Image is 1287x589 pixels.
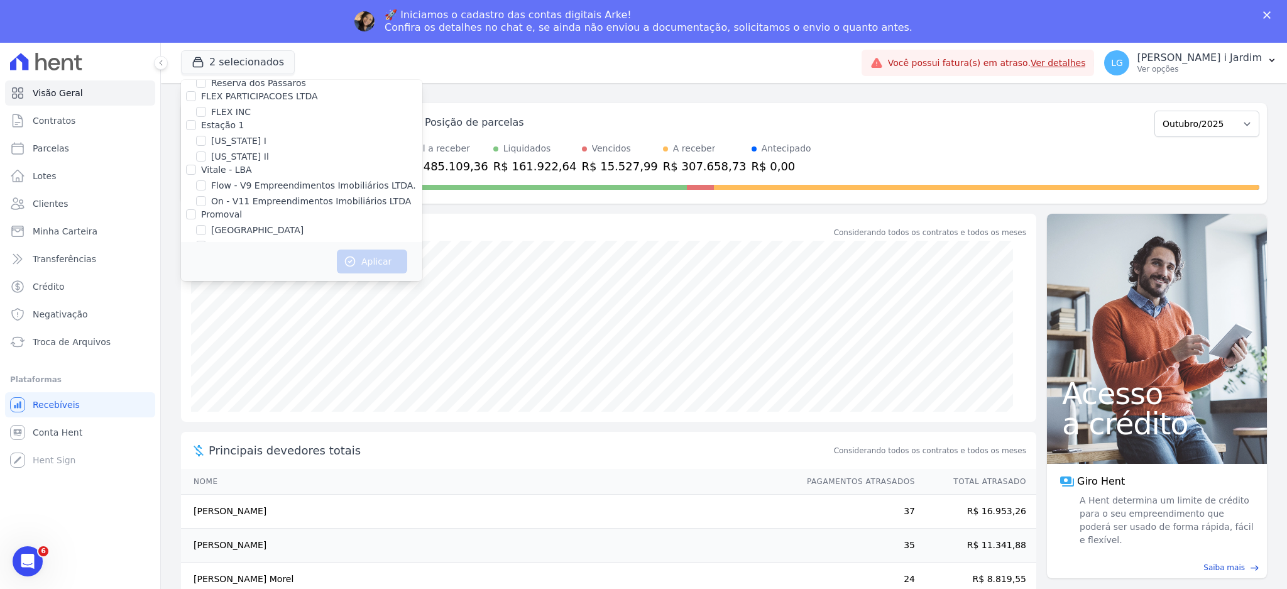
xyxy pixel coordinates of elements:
[211,150,269,163] label: [US_STATE] Il
[834,227,1026,238] div: Considerando todos os contratos e todos os meses
[33,114,75,127] span: Contratos
[752,158,811,175] div: R$ 0,00
[201,91,318,101] label: FLEX PARTICIPACOES LTDA
[33,280,65,293] span: Crédito
[209,224,831,241] div: Saldo devedor total
[5,420,155,445] a: Conta Hent
[211,77,306,90] label: Reserva dos Pássaros
[385,9,912,34] div: 🚀 Iniciamos o cadastro das contas digitais Arke! Confira os detalhes no chat e, se ainda não envi...
[354,11,375,31] img: Profile image for Adriane
[888,57,1086,70] span: Você possui fatura(s) em atraso.
[1062,378,1252,409] span: Acesso
[1263,11,1276,19] div: Fechar
[5,329,155,355] a: Troca de Arquivos
[795,529,916,563] td: 35
[5,191,155,216] a: Clientes
[425,115,524,130] div: Posição de parcelas
[10,372,150,387] div: Plataformas
[1077,474,1125,489] span: Giro Hent
[663,158,747,175] div: R$ 307.658,73
[33,308,88,321] span: Negativação
[5,80,155,106] a: Visão Geral
[5,136,155,161] a: Parcelas
[592,142,631,155] div: Vencidos
[181,529,795,563] td: [PERSON_NAME]
[337,250,407,273] button: Aplicar
[211,106,251,119] label: FLEX INC
[1250,563,1259,573] span: east
[211,224,304,237] label: [GEOGRAPHIC_DATA]
[1094,45,1287,80] button: LG [PERSON_NAME] i Jardim Ver opções
[405,158,488,175] div: R$ 485.109,36
[13,546,43,576] iframe: Intercom live chat
[201,165,252,175] label: Vitale - LBA
[33,253,96,265] span: Transferências
[5,163,155,189] a: Lotes
[673,142,716,155] div: A receber
[503,142,551,155] div: Liquidados
[181,469,795,495] th: Nome
[795,469,916,495] th: Pagamentos Atrasados
[211,135,266,148] label: [US_STATE] I
[582,158,658,175] div: R$ 15.527,99
[209,442,831,459] span: Principais devedores totais
[1111,58,1123,67] span: LG
[1137,52,1262,64] p: [PERSON_NAME] i Jardim
[211,179,416,192] label: Flow - V9 Empreendimentos Imobiliários LTDA.
[1031,58,1086,68] a: Ver detalhes
[33,170,57,182] span: Lotes
[795,495,916,529] td: 37
[201,209,242,219] label: Promoval
[211,239,288,253] label: Villa Francesa Iris
[916,529,1036,563] td: R$ 11.341,88
[211,195,411,208] label: On - V11 Empreendimentos Imobiliários LTDA
[405,142,488,155] div: Total a receber
[493,158,577,175] div: R$ 161.922,64
[201,120,244,130] label: Estação 1
[916,469,1036,495] th: Total Atrasado
[33,336,111,348] span: Troca de Arquivos
[5,246,155,272] a: Transferências
[834,445,1026,456] span: Considerando todos os contratos e todos os meses
[33,225,97,238] span: Minha Carteira
[33,197,68,210] span: Clientes
[1054,562,1259,573] a: Saiba mais east
[5,219,155,244] a: Minha Carteira
[5,392,155,417] a: Recebíveis
[33,399,80,411] span: Recebíveis
[33,426,82,439] span: Conta Hent
[181,495,795,529] td: [PERSON_NAME]
[1203,562,1245,573] span: Saiba mais
[181,50,295,74] button: 2 selecionados
[5,108,155,133] a: Contratos
[1062,409,1252,439] span: a crédito
[5,274,155,299] a: Crédito
[33,142,69,155] span: Parcelas
[762,142,811,155] div: Antecipado
[1137,64,1262,74] p: Ver opções
[33,87,83,99] span: Visão Geral
[38,546,48,556] span: 6
[916,495,1036,529] td: R$ 16.953,26
[1077,494,1254,547] span: A Hent determina um limite de crédito para o seu empreendimento que poderá ser usado de forma ráp...
[5,302,155,327] a: Negativação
